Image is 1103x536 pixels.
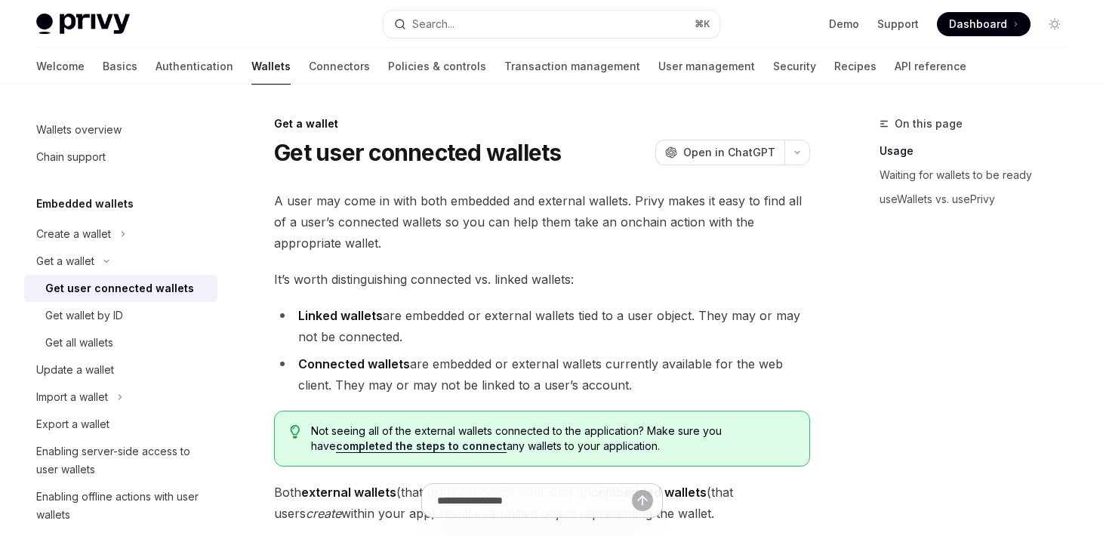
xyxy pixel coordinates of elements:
[683,145,775,160] span: Open in ChatGPT
[880,139,1079,163] a: Usage
[298,308,383,323] strong: Linked wallets
[36,415,109,433] div: Export a wallet
[36,442,208,479] div: Enabling server-side access to user wallets
[937,12,1031,36] a: Dashboard
[103,48,137,85] a: Basics
[24,483,217,528] a: Enabling offline actions with user wallets
[24,248,217,275] button: Toggle Get a wallet section
[658,48,755,85] a: User management
[45,279,194,297] div: Get user connected wallets
[877,17,919,32] a: Support
[45,334,113,352] div: Get all wallets
[274,116,810,131] div: Get a wallet
[834,48,877,85] a: Recipes
[880,187,1079,211] a: useWallets vs. usePrivy
[274,139,562,166] h1: Get user connected wallets
[24,411,217,438] a: Export a wallet
[298,356,410,371] strong: Connected wallets
[412,15,454,33] div: Search...
[24,384,217,411] button: Toggle Import a wallet section
[36,388,108,406] div: Import a wallet
[336,439,507,453] a: completed the steps to connect
[388,48,486,85] a: Policies & controls
[36,195,134,213] h5: Embedded wallets
[156,48,233,85] a: Authentication
[36,14,130,35] img: light logo
[251,48,291,85] a: Wallets
[274,269,810,290] span: It’s worth distinguishing connected vs. linked wallets:
[384,11,719,38] button: Open search
[24,275,217,302] a: Get user connected wallets
[632,490,653,511] button: Send message
[655,140,784,165] button: Open in ChatGPT
[36,148,106,166] div: Chain support
[36,48,85,85] a: Welcome
[274,305,810,347] li: are embedded or external wallets tied to a user object. They may or may not be connected.
[309,48,370,85] a: Connectors
[24,356,217,384] a: Update a wallet
[895,48,966,85] a: API reference
[24,116,217,143] a: Wallets overview
[504,48,640,85] a: Transaction management
[36,225,111,243] div: Create a wallet
[36,121,122,139] div: Wallets overview
[290,425,300,439] svg: Tip
[829,17,859,32] a: Demo
[45,307,123,325] div: Get wallet by ID
[274,353,810,396] li: are embedded or external wallets currently available for the web client. They may or may not be l...
[24,302,217,329] a: Get wallet by ID
[773,48,816,85] a: Security
[36,361,114,379] div: Update a wallet
[36,252,94,270] div: Get a wallet
[24,220,217,248] button: Toggle Create a wallet section
[695,18,710,30] span: ⌘ K
[24,438,217,483] a: Enabling server-side access to user wallets
[311,424,794,454] span: Not seeing all of the external wallets connected to the application? Make sure you have any walle...
[1043,12,1067,36] button: Toggle dark mode
[437,484,632,517] input: Ask a question...
[880,163,1079,187] a: Waiting for wallets to be ready
[24,329,217,356] a: Get all wallets
[24,143,217,171] a: Chain support
[895,115,963,133] span: On this page
[949,17,1007,32] span: Dashboard
[274,190,810,254] span: A user may come in with both embedded and external wallets. Privy makes it easy to find all of a ...
[36,488,208,524] div: Enabling offline actions with user wallets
